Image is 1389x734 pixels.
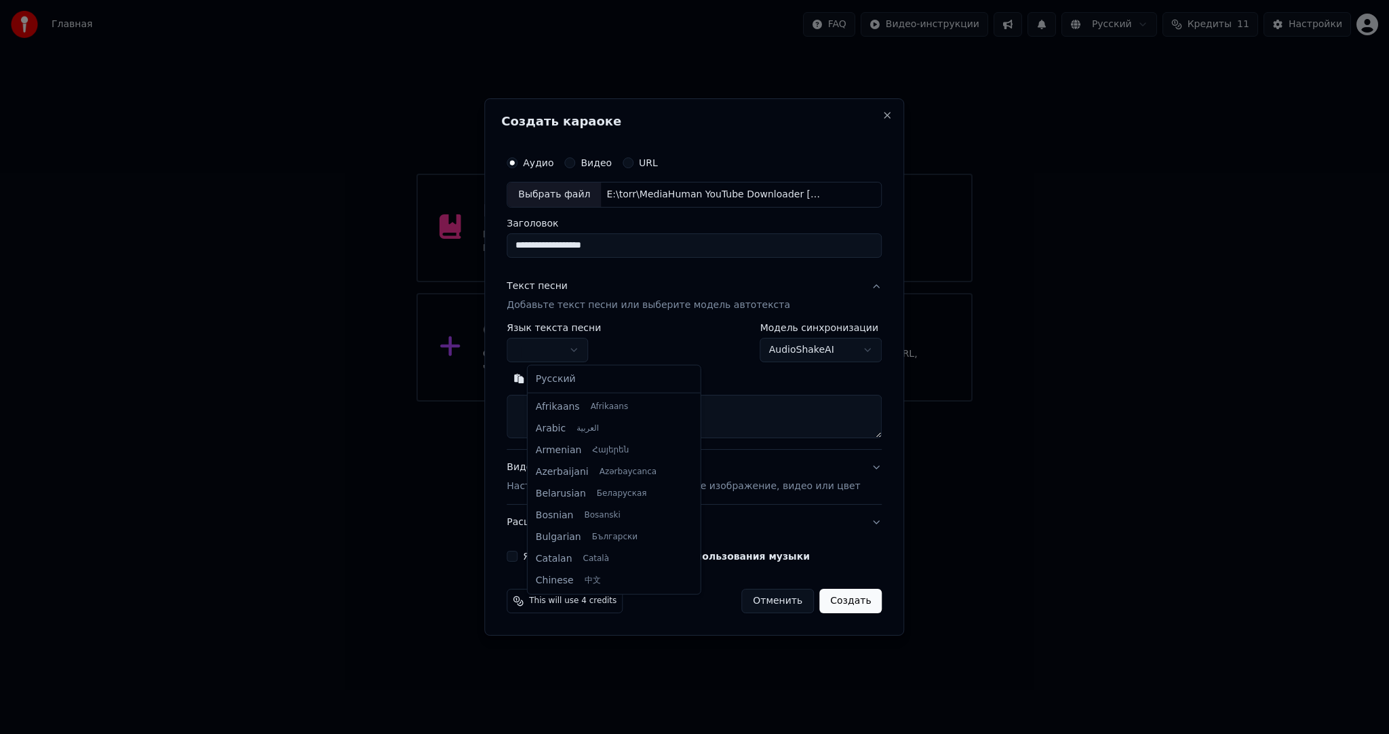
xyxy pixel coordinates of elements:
[592,445,629,456] span: Հայերեն
[536,422,566,436] span: Arabic
[585,575,601,585] span: 中文
[536,530,581,543] span: Bulgarian
[592,531,638,542] span: Български
[536,573,574,587] span: Chinese
[536,444,582,457] span: Armenian
[536,400,580,414] span: Afrikaans
[584,510,620,521] span: Bosanski
[536,465,589,479] span: Azerbaijani
[536,552,572,565] span: Catalan
[536,509,574,522] span: Bosnian
[597,488,647,499] span: Беларуская
[536,372,576,386] span: Русский
[600,467,657,478] span: Azərbaycanca
[536,487,586,501] span: Belarusian
[583,553,609,564] span: Català
[591,402,629,412] span: Afrikaans
[576,423,599,434] span: العربية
